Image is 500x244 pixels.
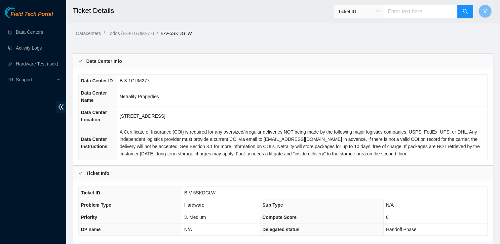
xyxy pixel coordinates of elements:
b: Data Center Info [86,58,122,65]
span: Delegated status [262,227,299,232]
span: Data Center Name [81,90,107,103]
a: Hardware Test (isok) [16,61,58,66]
span: [STREET_ADDRESS] [120,113,165,119]
div: Ticket Info [73,166,493,181]
span: 0 [386,215,389,220]
span: B-V-5SKDGLW [184,190,216,195]
a: Akamai TechnologiesField Tech Portal [5,12,53,20]
span: Problem Type [81,202,111,208]
span: Netrality Properties [120,94,159,99]
span: search [463,9,468,15]
a: Datacenters [76,31,101,36]
a: Activity Logs [16,45,42,51]
img: Akamai Technologies [5,7,33,18]
a: Todos (B-3-1GUM277) [107,31,154,36]
span: Ticket ID [338,7,380,17]
button: search [457,5,473,18]
span: Hardware [184,202,205,208]
span: A Certificate of Insurance (COI) is required for any oversized/irregular deliveries NOT being mad... [120,129,480,156]
span: Data Center Instructions [81,137,107,149]
span: double-left [56,101,66,113]
a: B-V-5SKDGLW [161,31,192,36]
span: N/A [386,202,394,208]
span: read [8,77,13,82]
input: Enter text here... [384,5,458,18]
span: Compute Score [262,215,296,220]
span: right [78,171,82,175]
span: Data Center ID [81,78,113,83]
span: V [483,7,487,16]
span: N/A [184,227,192,232]
span: Sub Type [262,202,283,208]
span: DP name [81,227,101,232]
span: Handoff Phase [386,227,416,232]
span: Field Tech Portal [11,11,53,18]
div: Data Center Info [73,54,493,69]
span: 3. Medium [184,215,206,220]
span: / [103,31,105,36]
a: Data Centers [16,29,43,35]
span: Data Center Location [81,110,107,122]
button: V [479,5,492,18]
span: Priority [81,215,97,220]
span: Ticket ID [81,190,100,195]
span: Support [16,73,55,86]
b: Ticket Info [86,170,109,177]
span: B-3-1GUM277 [120,78,149,83]
span: / [157,31,158,36]
span: right [78,59,82,63]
